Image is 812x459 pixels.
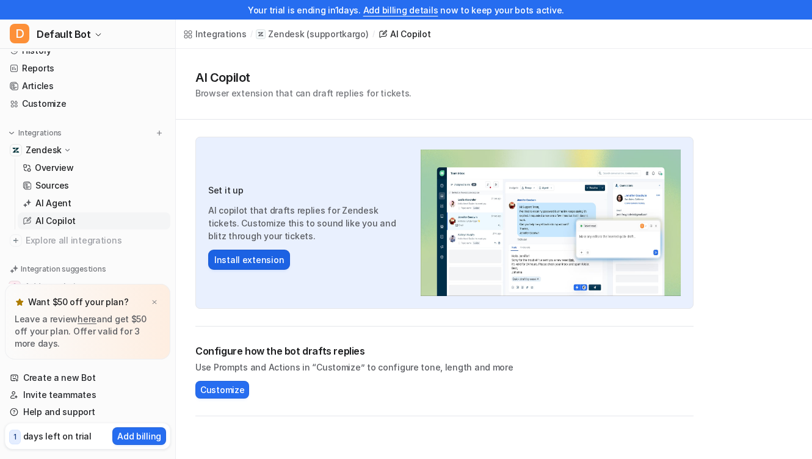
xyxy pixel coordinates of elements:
p: Overview [35,162,74,174]
a: Articles [5,78,170,95]
button: Add a websiteAdd a website [5,277,170,297]
button: Integrations [5,127,65,139]
p: Integration suggestions [21,264,106,275]
a: Add billing details [363,5,438,15]
p: AI Copilot [35,215,76,227]
img: x [151,298,158,306]
p: Add billing [117,430,161,443]
h3: Set it up [208,184,408,197]
a: AI Copilot [378,27,430,40]
h1: AI Copilot [195,68,411,87]
img: star [15,297,24,307]
a: Overview [18,159,170,176]
a: Explore all integrations [5,232,170,249]
p: Want $50 off your plan? [28,296,129,308]
span: Default Bot [37,26,91,43]
p: Zendesk [268,28,304,40]
a: here [78,314,96,324]
a: Invite teammates [5,386,170,403]
p: ( supportkargo ) [306,28,368,40]
a: AI Agent [18,195,170,212]
a: Customize [5,95,170,112]
span: D [10,24,29,43]
div: Integrations [195,27,247,40]
button: Add billing [112,427,166,445]
a: Help and support [5,403,170,421]
p: Integrations [18,128,62,138]
img: Add a website [11,283,18,291]
a: Reports [5,60,170,77]
button: Customize [195,381,249,399]
span: Explore all integrations [26,231,165,250]
span: / [372,29,375,40]
p: Zendesk [26,144,62,156]
a: Integrations [183,27,247,40]
img: menu_add.svg [155,129,164,137]
img: Zendesk [12,146,20,154]
p: Sources [35,179,69,192]
p: Use Prompts and Actions in “Customize” to configure tone, length and more [195,361,694,374]
span: Customize [200,383,244,396]
a: AI Copilot [18,212,170,229]
p: days left on trial [23,430,92,443]
img: Zendesk AI Copilot [421,150,681,296]
p: 1 [13,432,16,443]
a: Zendesk(supportkargo) [256,28,368,40]
p: Browser extension that can draft replies for tickets. [195,87,411,99]
img: explore all integrations [10,234,22,247]
p: AI Agent [35,197,71,209]
p: AI copilot that drafts replies for Zendesk tickets. Customize this to sound like you and blitz th... [208,204,408,242]
p: Leave a review and get $50 off your plan. Offer valid for 3 more days. [15,313,161,350]
button: Install extension [208,250,290,270]
img: expand menu [7,129,16,137]
a: Create a new Bot [5,369,170,386]
span: / [250,29,253,40]
div: AI Copilot [390,27,430,40]
h2: Configure how the bot drafts replies [195,344,694,358]
a: Sources [18,177,170,194]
